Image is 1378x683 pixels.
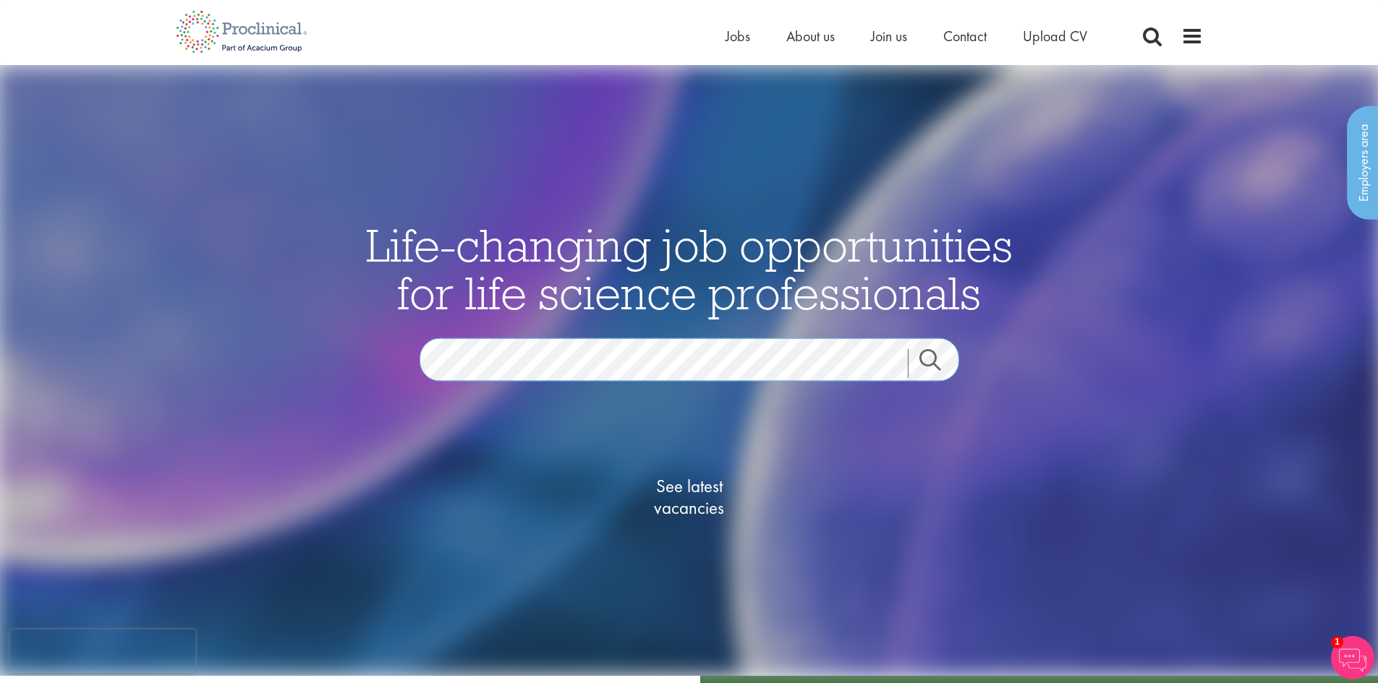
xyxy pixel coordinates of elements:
a: Jobs [726,27,750,46]
a: About us [786,27,835,46]
a: Join us [871,27,907,46]
iframe: reCAPTCHA [10,630,195,673]
a: Contact [943,27,987,46]
a: Job search submit button [908,348,970,377]
span: 1 [1331,636,1343,648]
span: Life-changing job opportunities for life science professionals [366,215,1013,321]
img: Chatbot [1331,636,1374,679]
a: Upload CV [1023,27,1087,46]
span: See latest vacancies [617,475,762,518]
a: See latestvacancies [617,417,762,576]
